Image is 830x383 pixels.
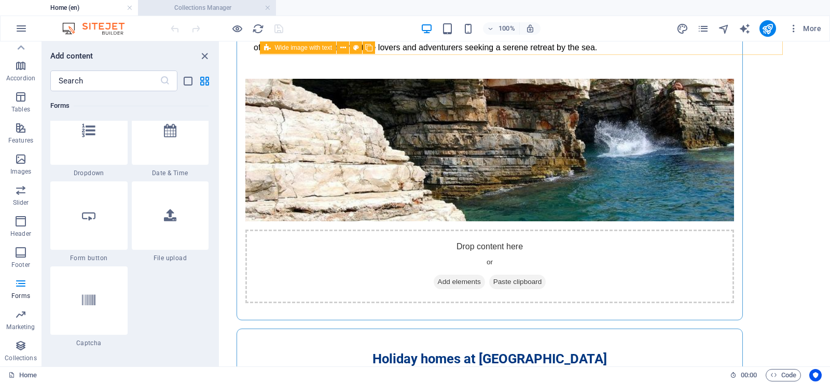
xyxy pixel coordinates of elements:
[676,23,688,35] i: Design (Ctrl+Alt+Y)
[269,233,326,248] span: Paste clipboard
[5,354,36,362] p: Collections
[10,230,31,238] p: Header
[676,22,689,35] button: design
[198,75,211,87] button: grid-view
[784,20,825,37] button: More
[499,22,515,35] h6: 100%
[214,233,265,248] span: Add elements
[50,181,128,262] div: Form button
[8,136,33,145] p: Features
[748,371,750,379] span: :
[741,369,757,381] span: 00 00
[132,169,209,177] span: Date & Time
[50,169,128,177] span: Dropdown
[275,45,333,51] span: Wide image with text
[10,167,32,176] p: Images
[182,75,194,87] button: list-view
[739,23,751,35] i: AI Writer
[739,22,751,35] button: text_generator
[762,23,773,35] i: Publish
[718,22,730,35] button: navigator
[132,181,209,262] div: File upload
[132,254,209,262] span: File upload
[730,369,757,381] h6: Session time
[483,22,520,35] button: 100%
[809,369,822,381] button: Usercentrics
[50,254,128,262] span: Form button
[789,23,821,34] span: More
[6,74,35,82] p: Accordion
[6,323,35,331] p: Marketing
[50,96,128,177] div: Dropdown
[50,50,93,62] h6: Add content
[231,22,243,35] button: Click here to leave preview mode and continue editing
[50,356,209,368] h6: Marketing
[697,23,709,35] i: Pages (Ctrl+Alt+S)
[25,188,514,262] div: Drop content here
[697,22,710,35] button: pages
[759,20,776,37] button: publish
[8,369,37,381] a: Click to cancel selection. Double-click to open Pages
[138,2,276,13] h4: Collections Manager
[198,50,211,62] button: close panel
[60,22,137,35] img: Editor Logo
[11,105,30,114] p: Tables
[770,369,796,381] span: Code
[50,339,128,347] span: Captcha
[252,22,264,35] button: reload
[11,292,30,300] p: Forms
[50,266,128,347] div: Captcha
[132,96,209,177] div: Date & Time
[525,24,535,33] i: On resize automatically adjust zoom level to fit chosen device.
[718,23,730,35] i: Navigator
[50,70,160,91] input: Search
[13,198,29,207] p: Slider
[252,23,264,35] i: Reload page
[50,100,209,112] h6: Forms
[766,369,801,381] button: Code
[11,261,30,269] p: Footer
